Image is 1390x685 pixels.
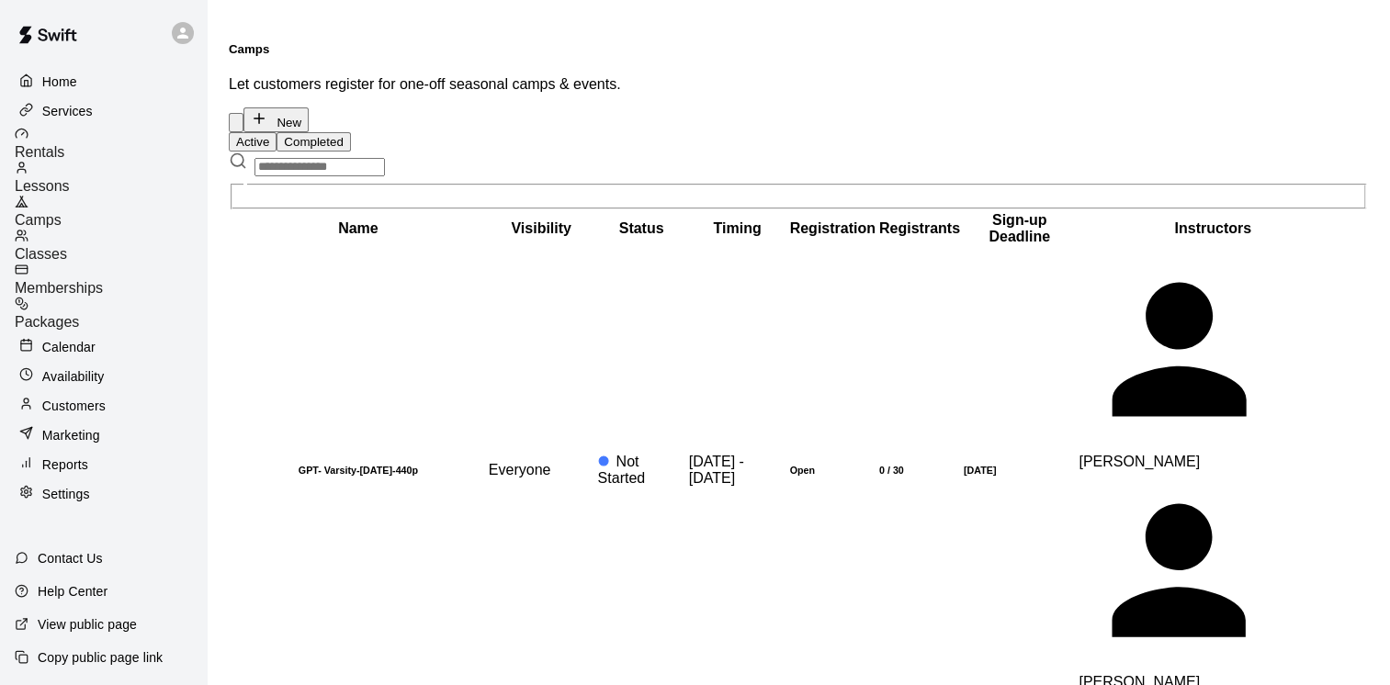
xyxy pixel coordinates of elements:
[714,220,762,236] b: Timing
[15,451,192,478] a: Reports
[15,421,192,449] a: Marketing
[15,178,70,194] span: Lessons
[229,76,1368,93] p: Let customers register for one-off seasonal camps & events.
[15,363,192,390] a: Availability
[38,648,163,667] p: Copy public page link
[15,263,207,297] a: Memberships
[1174,220,1251,236] b: Instructors
[243,114,309,129] a: New
[42,485,90,503] p: Settings
[964,465,1075,476] h6: [DATE]
[42,102,93,120] p: Services
[232,465,485,476] h6: GPT- Varsity-[DATE]-440p
[489,462,551,477] span: Everyone
[598,454,646,486] span: Not Started
[879,220,960,236] b: Registrants
[229,42,1368,56] h5: Camps
[511,220,571,236] b: Visibility
[15,144,64,160] span: Rentals
[1079,249,1347,454] div: Tyler Disney
[989,212,1050,244] b: Sign-up Deadline
[790,220,876,236] b: Registration
[619,220,664,236] b: Status
[229,132,277,152] button: Active
[38,549,103,567] p: Contact Us
[42,338,96,356] p: Calendar
[15,392,192,420] a: Customers
[15,480,192,508] a: Settings
[15,229,207,263] a: Classes
[790,465,876,476] h6: Open
[15,280,103,296] span: Memberships
[15,97,192,125] a: Services
[1079,454,1200,469] span: [PERSON_NAME]
[15,127,207,161] a: Rentals
[15,68,192,95] a: Home
[15,195,207,229] a: Camps
[15,161,207,195] a: Lessons
[42,455,88,474] p: Reports
[489,462,594,478] div: This service is visible to all of your customers
[15,212,62,228] span: Camps
[38,615,137,634] p: View public page
[879,465,960,476] h6: 0 / 30
[338,220,379,236] b: Name
[277,132,350,152] button: Completed
[15,246,67,262] span: Classes
[42,397,106,415] p: Customers
[1079,470,1347,675] div: Nik Jehle
[15,297,207,331] a: Packages
[42,367,105,386] p: Availability
[15,314,79,330] span: Packages
[243,107,309,132] button: New
[15,333,192,361] a: Calendar
[38,582,107,601] p: Help Center
[229,113,243,132] button: Camp settings
[42,426,100,444] p: Marketing
[42,73,77,91] p: Home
